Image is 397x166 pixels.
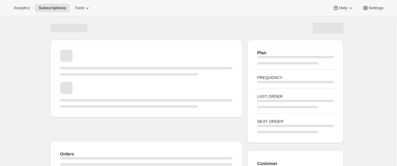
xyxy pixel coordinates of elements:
button: Subscriptions [35,4,70,12]
button: Analytics [10,4,34,12]
button: Help [329,4,357,12]
span: Tools [75,6,84,10]
h2: Orders [60,151,233,157]
button: Settings [359,4,387,12]
h2: Plan [257,50,333,56]
button: Tools [71,4,94,12]
span: Subscriptions [39,6,66,10]
span: Settings [369,6,383,10]
span: Help [339,6,347,10]
h3: LAST ORDER [257,93,333,100]
span: Analytics [14,6,30,10]
h3: FREQUENCY [257,75,333,81]
h3: NEXT ORDER [257,118,333,125]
